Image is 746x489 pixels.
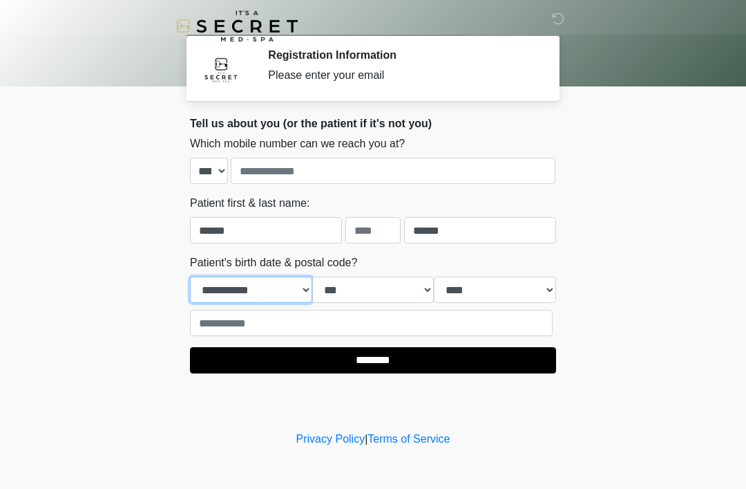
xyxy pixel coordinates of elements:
a: Terms of Service [367,433,450,445]
label: Patient first & last name: [190,195,309,212]
h2: Tell us about you (or the patient if it's not you) [190,117,556,130]
div: Please enter your email [268,67,535,84]
a: | [365,433,367,445]
label: Which mobile number can we reach you at? [190,136,405,152]
img: It's A Secret Med Spa Logo [176,10,298,41]
h2: Registration Information [268,48,535,62]
img: Agent Avatar [200,48,242,90]
a: Privacy Policy [296,433,365,445]
label: Patient's birth date & postal code? [190,255,357,271]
